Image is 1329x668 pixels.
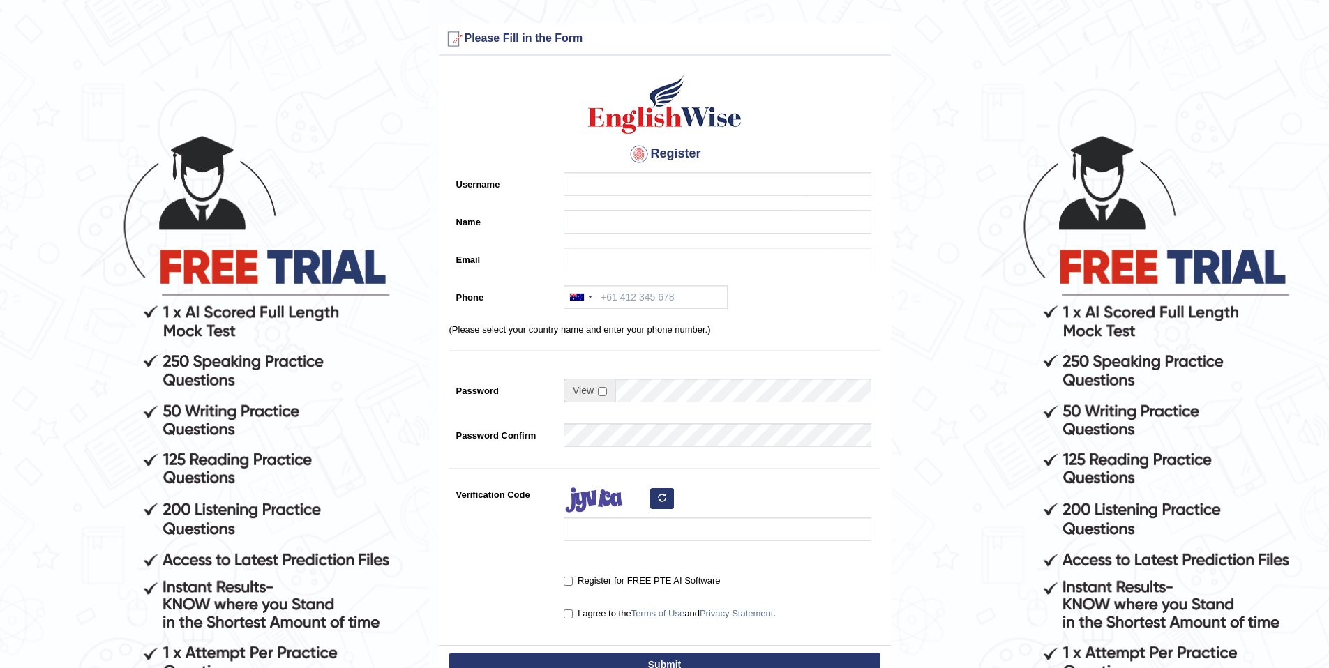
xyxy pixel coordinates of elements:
[449,248,557,266] label: Email
[449,323,880,336] p: (Please select your country name and enter your phone number.)
[564,609,573,618] input: I agree to theTerms of UseandPrivacy Statement.
[449,483,557,501] label: Verification Code
[585,73,744,136] img: Logo of English Wise create a new account for intelligent practice with AI
[631,608,685,618] a: Terms of Use
[564,574,720,588] label: Register for FREE PTE AI Software
[700,608,774,618] a: Privacy Statement
[449,423,557,442] label: Password Confirm
[449,379,557,397] label: Password
[449,143,880,165] h4: Register
[564,607,776,621] label: I agree to the and .
[564,286,596,308] div: Australia: +61
[449,210,557,229] label: Name
[598,387,607,396] input: Show/Hide Password
[564,577,573,586] input: Register for FREE PTE AI Software
[449,285,557,304] label: Phone
[442,28,887,50] h3: Please Fill in the Form
[449,172,557,191] label: Username
[564,285,728,309] input: +61 412 345 678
